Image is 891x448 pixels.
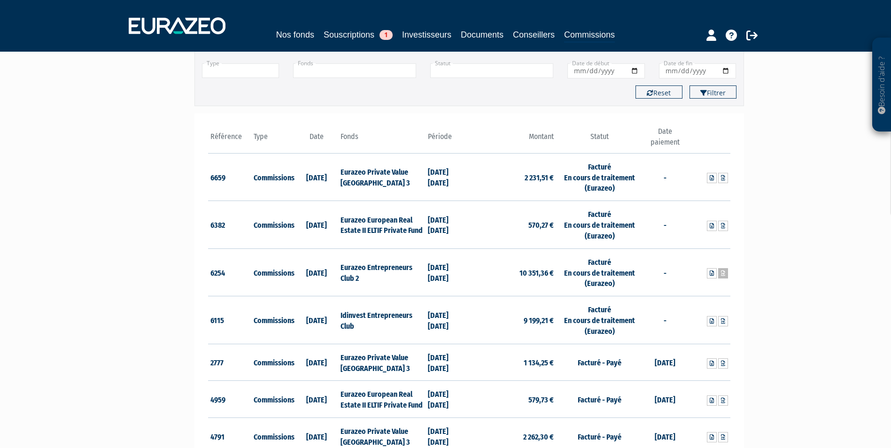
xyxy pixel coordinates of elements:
[643,296,687,344] td: -
[338,153,425,201] td: Eurazeo Private Value [GEOGRAPHIC_DATA] 3
[556,248,643,296] td: Facturé En cours de traitement (Eurazeo)
[643,126,687,153] th: Date paiement
[426,201,469,249] td: [DATE] [DATE]
[338,296,425,344] td: Idinvest Entrepreneurs Club
[690,85,736,99] button: Filtrer
[513,28,555,41] a: Conseillers
[469,248,556,296] td: 10 351,36 €
[251,201,295,249] td: Commissions
[469,381,556,418] td: 579,73 €
[251,126,295,153] th: Type
[208,153,252,201] td: 6659
[338,381,425,418] td: Eurazeo European Real Estate II ELTIF Private Fund
[251,381,295,418] td: Commissions
[461,28,504,41] a: Documents
[556,153,643,201] td: Facturé En cours de traitement (Eurazeo)
[556,296,643,344] td: Facturé En cours de traitement (Eurazeo)
[251,153,295,201] td: Commissions
[295,126,339,153] th: Date
[876,43,887,127] p: Besoin d'aide ?
[251,248,295,296] td: Commissions
[643,248,687,296] td: -
[556,201,643,249] td: Facturé En cours de traitement (Eurazeo)
[469,126,556,153] th: Montant
[426,381,469,418] td: [DATE] [DATE]
[469,296,556,344] td: 9 199,21 €
[643,153,687,201] td: -
[469,153,556,201] td: 2 231,51 €
[402,28,451,41] a: Investisseurs
[338,126,425,153] th: Fonds
[426,126,469,153] th: Période
[338,201,425,249] td: Eurazeo European Real Estate II ELTIF Private Fund
[635,85,682,99] button: Reset
[426,153,469,201] td: [DATE] [DATE]
[469,201,556,249] td: 570,27 €
[295,248,339,296] td: [DATE]
[338,248,425,296] td: Eurazeo Entrepreneurs Club 2
[564,28,615,43] a: Commissions
[643,344,687,381] td: [DATE]
[295,153,339,201] td: [DATE]
[324,28,393,41] a: Souscriptions1
[208,248,252,296] td: 6254
[338,344,425,381] td: Eurazeo Private Value [GEOGRAPHIC_DATA] 3
[295,201,339,249] td: [DATE]
[276,28,314,41] a: Nos fonds
[426,296,469,344] td: [DATE] [DATE]
[556,344,643,381] td: Facturé - Payé
[295,296,339,344] td: [DATE]
[643,201,687,249] td: -
[295,344,339,381] td: [DATE]
[295,381,339,418] td: [DATE]
[251,296,295,344] td: Commissions
[129,17,225,34] img: 1732889491-logotype_eurazeo_blanc_rvb.png
[556,381,643,418] td: Facturé - Payé
[380,30,393,40] span: 1
[426,248,469,296] td: [DATE] [DATE]
[251,344,295,381] td: Commissions
[208,296,252,344] td: 6115
[208,126,252,153] th: Référence
[556,126,643,153] th: Statut
[208,381,252,418] td: 4959
[643,381,687,418] td: [DATE]
[208,344,252,381] td: 2777
[426,344,469,381] td: [DATE] [DATE]
[208,201,252,249] td: 6382
[469,344,556,381] td: 1 134,25 €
